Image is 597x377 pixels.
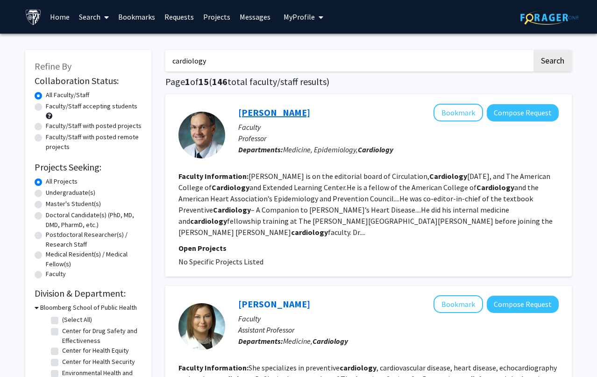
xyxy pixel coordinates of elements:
button: Search [533,50,572,71]
a: [PERSON_NAME] [238,107,310,118]
b: Cardiology [429,171,467,181]
label: Center for Drug Safety and Effectiveness [62,326,140,346]
h3: Bloomberg School of Public Health [40,303,137,313]
span: Medicine, Epidemiology, [283,145,393,154]
fg-read-more: [PERSON_NAME] is on the editorial board of Circulation, [DATE], and The American College of and E... [178,171,553,237]
b: Departments: [238,145,283,154]
span: No Specific Projects Listed [178,257,263,266]
label: All Faculty/Staff [46,90,89,100]
b: Cardiology [213,205,251,214]
b: Cardiology [358,145,393,154]
img: Johns Hopkins University Logo [25,9,42,25]
h2: Division & Department: [35,288,142,299]
b: Cardiology [313,336,348,346]
button: Compose Request to Stacey Schott [487,296,559,313]
span: 15 [199,76,209,87]
label: Center for Health Equity [62,346,129,356]
p: Assistant Professor [238,324,559,335]
span: 1 [185,76,190,87]
label: Faculty/Staff accepting students [46,101,137,111]
a: Home [45,0,74,33]
button: Add Roger Blumenthal to Bookmarks [434,104,483,121]
a: Messages [235,0,275,33]
label: All Projects [46,177,78,186]
b: cardiology [291,228,328,237]
img: ForagerOne Logo [520,10,579,25]
label: Medical Resident(s) / Medical Fellow(s) [46,249,142,269]
p: Faculty [238,121,559,133]
input: Search Keywords [165,50,532,71]
b: Cardiology [476,183,514,192]
label: Faculty [46,269,66,279]
b: Cardiology [212,183,249,192]
h1: Page of ( total faculty/staff results) [165,76,572,87]
button: Compose Request to Roger Blumenthal [487,104,559,121]
label: Undergraduate(s) [46,188,95,198]
label: Postdoctoral Researcher(s) / Research Staff [46,230,142,249]
button: Add Stacey Schott to Bookmarks [434,295,483,313]
span: 146 [212,76,227,87]
b: Faculty Information: [178,171,249,181]
p: Professor [238,133,559,144]
p: Open Projects [178,242,559,254]
label: Master's Student(s) [46,199,101,209]
b: Faculty Information: [178,363,249,372]
p: Faculty [238,313,559,324]
label: Faculty/Staff with posted projects [46,121,142,131]
a: Projects [199,0,235,33]
span: My Profile [284,12,315,21]
b: cardiology [190,216,227,226]
a: Bookmarks [114,0,160,33]
a: Search [74,0,114,33]
label: (Select All) [62,315,92,325]
b: Departments: [238,336,283,346]
b: cardiology [340,363,377,372]
label: Center for Health Security [62,357,135,367]
label: Doctoral Candidate(s) (PhD, MD, DMD, PharmD, etc.) [46,210,142,230]
h2: Projects Seeking: [35,162,142,173]
span: Refine By [35,60,71,72]
iframe: Chat [7,335,40,370]
label: Faculty/Staff with posted remote projects [46,132,142,152]
a: [PERSON_NAME] [238,298,310,310]
h2: Collaboration Status: [35,75,142,86]
a: Requests [160,0,199,33]
span: Medicine, [283,336,348,346]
